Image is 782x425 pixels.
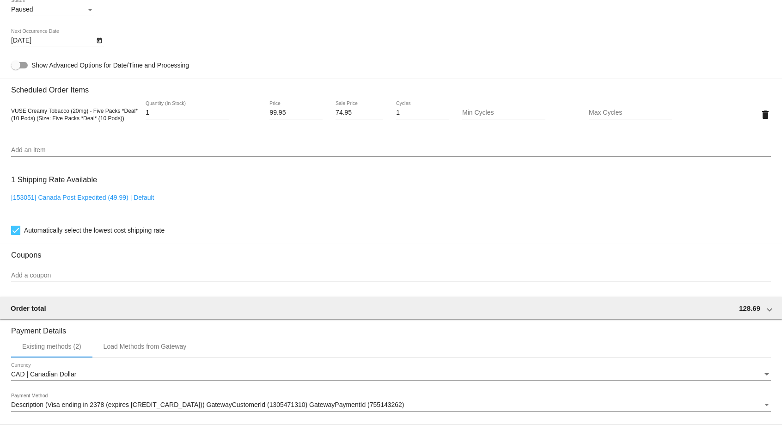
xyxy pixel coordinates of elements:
input: Add an item [11,147,771,154]
mat-icon: delete [760,109,771,120]
a: [153051] Canada Post Expedited (49.99) | Default [11,194,154,201]
span: Automatically select the lowest cost shipping rate [24,225,165,236]
mat-select: Currency [11,371,771,378]
mat-select: Payment Method [11,401,771,409]
h3: 1 Shipping Rate Available [11,170,97,190]
h3: Payment Details [11,320,771,335]
span: Show Advanced Options for Date/Time and Processing [31,61,189,70]
mat-select: Status [11,6,94,13]
input: Price [269,109,322,117]
h3: Scheduled Order Items [11,79,771,94]
input: Quantity (In Stock) [146,109,229,117]
span: VUSE Creamy Tobacco (20mg) - Five Packs *Deal* (10 Pods) (Size: Five Packs *Deal* (10 Pods)) [11,108,138,122]
span: Paused [11,6,33,13]
input: Sale Price [336,109,383,117]
input: Add a coupon [11,272,771,279]
input: Min Cycles [462,109,545,117]
button: Open calendar [94,35,104,45]
div: Existing methods (2) [22,343,81,350]
span: Order total [11,304,46,312]
span: Description (Visa ending in 2378 (expires [CREDIT_CARD_DATA])) GatewayCustomerId (1305471310) Gat... [11,401,404,408]
input: Max Cycles [589,109,672,117]
input: Cycles [396,109,449,117]
h3: Coupons [11,244,771,259]
span: 128.69 [739,304,760,312]
span: CAD | Canadian Dollar [11,370,76,378]
div: Load Methods from Gateway [104,343,187,350]
input: Next Occurrence Date [11,37,94,44]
